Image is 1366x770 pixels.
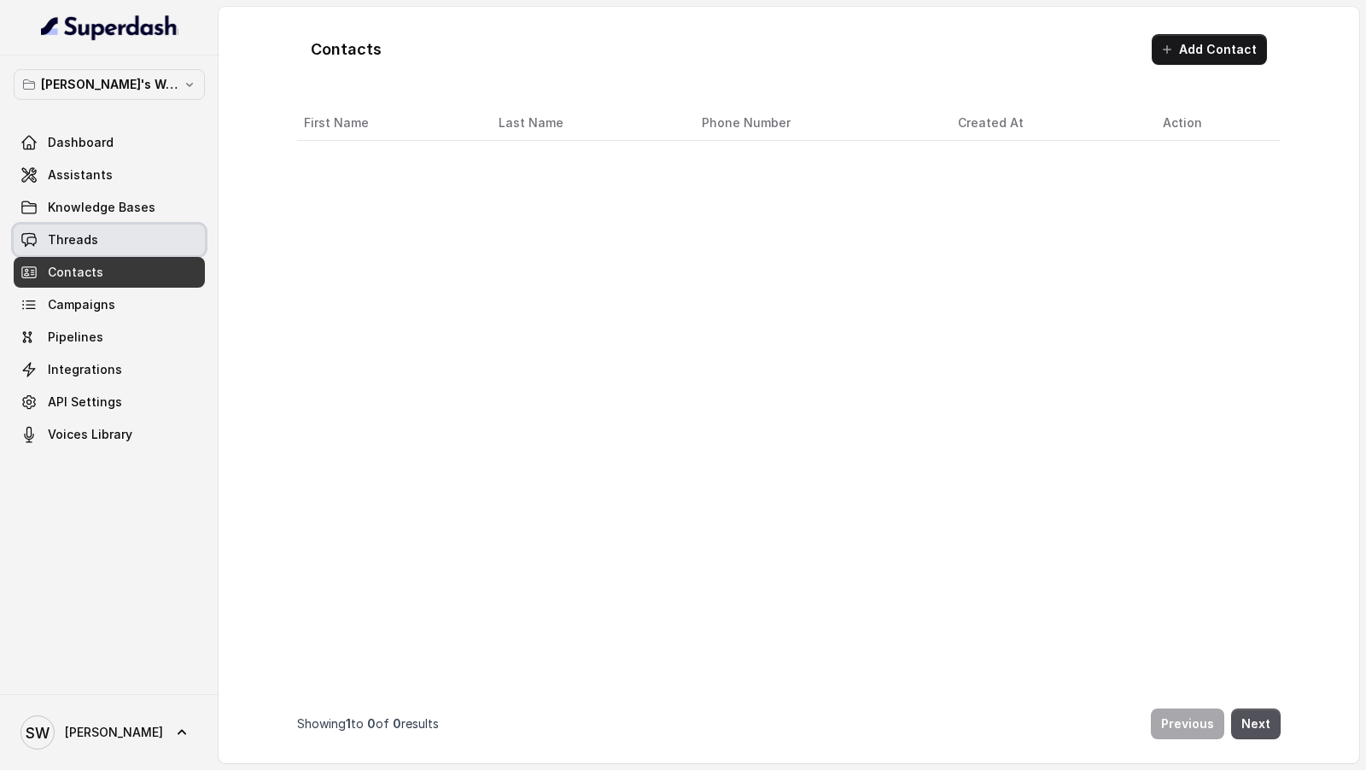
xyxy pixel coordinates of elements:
span: Campaigns [48,296,115,313]
th: Action [1149,106,1281,141]
th: Created At [944,106,1149,141]
text: SW [26,724,50,742]
span: Pipelines [48,329,103,346]
th: Last Name [485,106,688,141]
button: [PERSON_NAME]'s Workspace [14,69,205,100]
nav: Pagination [297,698,1281,750]
a: [PERSON_NAME] [14,709,205,756]
a: Campaigns [14,289,205,320]
img: light.svg [41,14,178,41]
p: Showing to of results [297,715,439,732]
span: 0 [393,716,401,731]
span: Voices Library [48,426,132,443]
span: Assistants [48,166,113,184]
a: Dashboard [14,127,205,158]
span: Dashboard [48,134,114,151]
a: Knowledge Bases [14,192,205,223]
span: Contacts [48,264,103,281]
a: Pipelines [14,322,205,353]
button: Add Contact [1152,34,1267,65]
span: Integrations [48,361,122,378]
a: Integrations [14,354,205,385]
a: API Settings [14,387,205,417]
a: Contacts [14,257,205,288]
p: [PERSON_NAME]'s Workspace [41,74,178,95]
span: 0 [367,716,376,731]
th: First Name [297,106,485,141]
button: Previous [1151,709,1224,739]
span: 1 [346,716,351,731]
span: API Settings [48,394,122,411]
span: [PERSON_NAME] [65,724,163,741]
a: Threads [14,225,205,255]
span: Knowledge Bases [48,199,155,216]
h1: Contacts [311,36,382,63]
span: Threads [48,231,98,248]
th: Phone Number [688,106,944,141]
a: Assistants [14,160,205,190]
button: Next [1231,709,1281,739]
a: Voices Library [14,419,205,450]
